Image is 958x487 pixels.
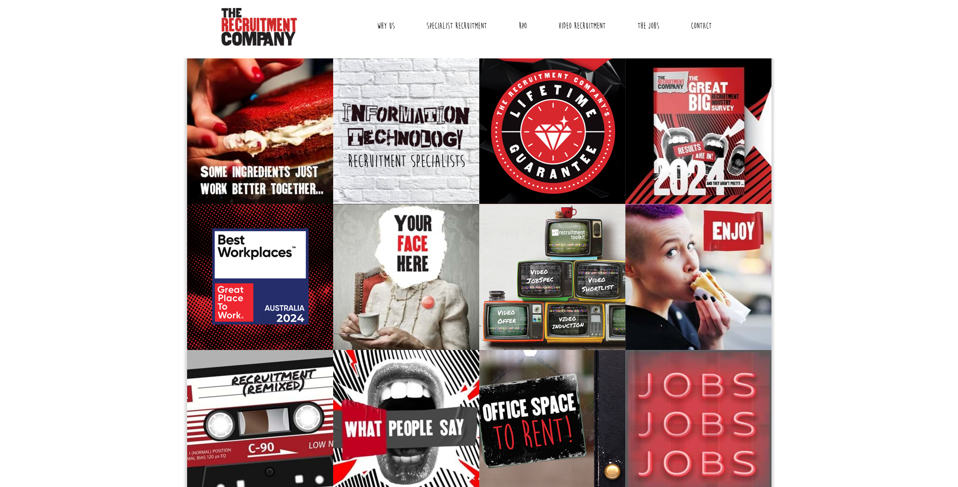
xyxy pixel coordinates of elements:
[370,14,402,38] a: Why Us
[630,14,666,38] a: The Jobs
[419,14,494,38] a: Specialist Recruitment
[512,14,534,38] a: RPO
[551,14,613,38] a: Video Recruitment
[221,8,297,46] img: The Recruitment Company
[684,14,719,38] a: Contact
